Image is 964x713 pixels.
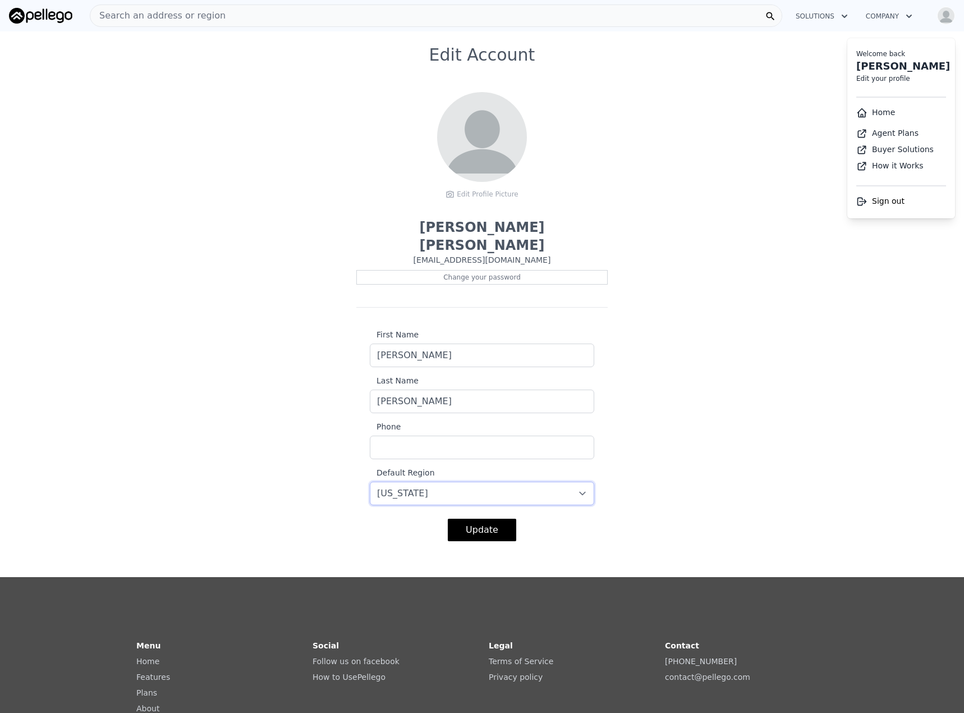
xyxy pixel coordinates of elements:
[9,8,72,24] img: Pellego
[136,673,170,682] a: Features
[489,641,513,650] strong: Legal
[136,657,159,666] a: Home
[370,390,594,413] input: Last Name
[665,641,699,650] strong: Contact
[370,330,419,339] span: First Name
[856,60,950,72] a: [PERSON_NAME]
[856,145,934,154] a: Buyer Solutions
[489,673,543,682] a: Privacy policy
[370,376,419,385] span: Last Name
[489,657,553,666] a: Terms of Service
[370,422,401,431] span: Phone
[665,673,750,682] a: contact@pellego.com
[856,129,919,138] a: Agent Plans
[356,218,608,254] p: [PERSON_NAME] [PERSON_NAME]
[856,195,905,207] button: Sign out
[356,45,608,65] h1: Edit Account
[356,270,608,285] div: Change your password
[787,6,857,26] button: Solutions
[856,108,895,117] a: Home
[313,673,385,682] a: How to UsePellego
[872,196,905,205] span: Sign out
[313,641,339,650] strong: Social
[856,161,924,170] a: How it Works
[665,657,737,666] a: [PHONE_NUMBER]
[437,186,527,203] div: Edit Profile Picture
[857,6,921,26] button: Company
[370,482,594,505] select: Default Region
[356,254,608,266] p: [EMAIL_ADDRESS][DOMAIN_NAME]
[856,49,946,58] div: Welcome back
[937,7,955,25] img: avatar
[370,468,435,477] span: Default Region
[136,704,159,713] a: About
[370,436,594,459] input: Phone
[856,75,910,83] a: Edit your profile
[370,344,594,367] input: First Name
[90,9,226,22] span: Search an address or region
[448,519,516,541] button: Update
[136,641,160,650] strong: Menu
[136,688,157,697] a: Plans
[313,657,400,666] a: Follow us on facebook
